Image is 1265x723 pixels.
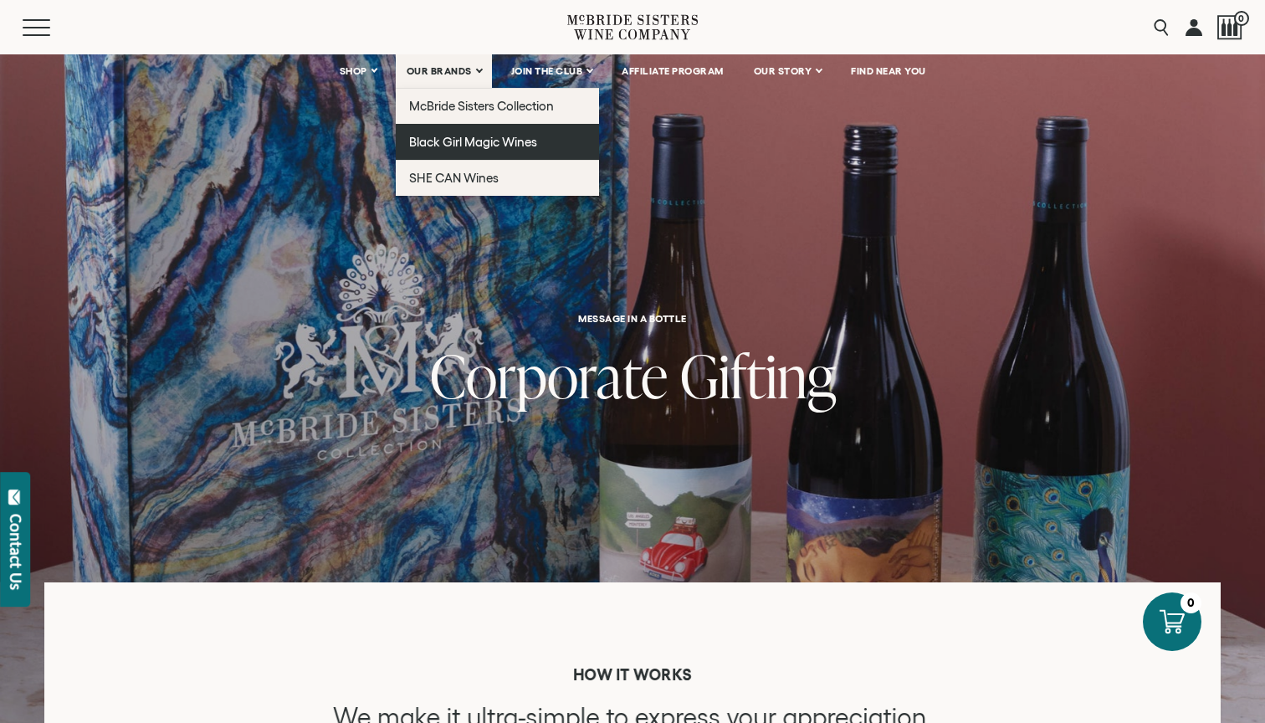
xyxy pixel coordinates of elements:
[611,54,735,88] a: AFFILIATE PROGRAM
[578,313,687,324] h6: message in a bottle
[754,65,812,77] span: OUR STORY
[396,54,492,88] a: OUR BRANDS
[340,65,368,77] span: SHOP
[622,65,724,77] span: AFFILIATE PROGRAM
[743,54,832,88] a: OUR STORY
[680,335,836,416] span: Gifting
[396,160,599,196] a: SHE CAN Wines
[409,171,499,185] span: SHE CAN Wines
[840,54,937,88] a: FIND NEAR YOU
[8,514,24,590] div: Contact Us
[511,65,583,77] span: JOIN THE CLUB
[409,135,537,149] span: Black Girl Magic Wines
[1234,11,1249,26] span: 0
[23,19,83,36] button: Mobile Menu Trigger
[430,335,668,416] span: Corporate
[303,664,963,685] h6: How it Works
[329,54,387,88] a: SHOP
[409,99,555,113] span: McBride Sisters Collection
[500,54,603,88] a: JOIN THE CLUB
[407,65,472,77] span: OUR BRANDS
[851,65,926,77] span: FIND NEAR YOU
[396,88,599,124] a: McBride Sisters Collection
[396,124,599,160] a: Black Girl Magic Wines
[1180,592,1201,613] div: 0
